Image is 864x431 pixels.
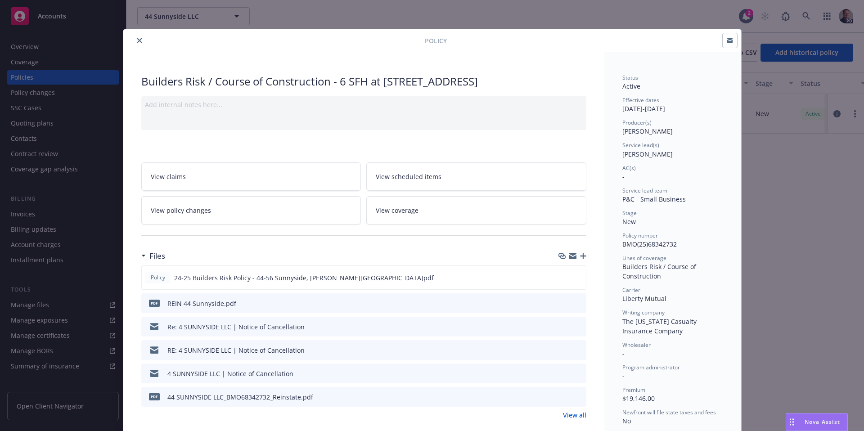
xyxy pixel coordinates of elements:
div: Drag to move [786,413,797,431]
div: RE: 4 SUNNYSIDE LLC | Notice of Cancellation [167,346,305,355]
button: preview file [575,322,583,332]
button: close [134,35,145,46]
a: View coverage [366,196,586,224]
span: 24-25 Builders Risk Policy - 44-56 Sunnyside, [PERSON_NAME][GEOGRAPHIC_DATA]pdf [174,273,434,283]
span: View coverage [376,206,418,215]
span: No [622,417,631,425]
div: Re: 4 SUNNYSIDE LLC | Notice of Cancellation [167,322,305,332]
div: Builders Risk / Course of Construction - 6 SFH at [STREET_ADDRESS] [141,74,586,89]
span: AC(s) [622,164,636,172]
span: BMO(25)68342732 [622,240,677,248]
span: Builders Risk / Course of Construction [622,262,698,280]
span: Program administrator [622,364,680,371]
div: Files [141,250,165,262]
button: preview file [575,392,583,402]
span: - [622,372,625,380]
span: Liberty Mutual [622,294,666,303]
a: View claims [141,162,361,191]
button: preview file [575,299,583,308]
span: Service lead(s) [622,141,659,149]
div: REIN 44 Sunnyside.pdf [167,299,236,308]
span: View scheduled items [376,172,441,181]
div: Add internal notes here... [145,100,583,109]
div: 44 SUNNYSIDE LLC_BMO68342732_Reinstate.pdf [167,392,313,402]
button: preview file [575,369,583,378]
span: pdf [149,393,160,400]
button: download file [560,346,567,355]
span: [PERSON_NAME] [622,150,673,158]
span: Writing company [622,309,665,316]
button: preview file [574,273,582,283]
span: Effective dates [622,96,659,104]
span: Lines of coverage [622,254,666,262]
span: P&C - Small Business [622,195,686,203]
span: Service lead team [622,187,667,194]
span: New [622,217,636,226]
h3: Files [149,250,165,262]
button: download file [560,369,567,378]
button: preview file [575,346,583,355]
span: Policy number [622,232,658,239]
a: View scheduled items [366,162,586,191]
button: download file [560,299,567,308]
span: Newfront will file state taxes and fees [622,409,716,416]
span: Wholesaler [622,341,651,349]
span: View claims [151,172,186,181]
span: Policy [425,36,447,45]
span: Stage [622,209,637,217]
span: Premium [622,386,645,394]
span: Active [622,82,640,90]
div: 4 SUNNYSIDE LLC | Notice of Cancellation [167,369,293,378]
span: $19,146.00 [622,394,655,403]
button: download file [560,322,567,332]
span: [PERSON_NAME] [622,127,673,135]
button: Nova Assist [786,413,848,431]
span: Nova Assist [805,418,840,426]
span: Producer(s) [622,119,652,126]
span: View policy changes [151,206,211,215]
a: View policy changes [141,196,361,224]
span: - [622,349,625,358]
span: The [US_STATE] Casualty Insurance Company [622,317,698,335]
span: Carrier [622,286,640,294]
span: Status [622,74,638,81]
span: pdf [149,300,160,306]
span: Policy [149,274,167,282]
div: [DATE] - [DATE] [622,96,723,113]
span: - [622,172,625,181]
button: download file [560,273,567,283]
a: View all [563,410,586,420]
button: download file [560,392,567,402]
